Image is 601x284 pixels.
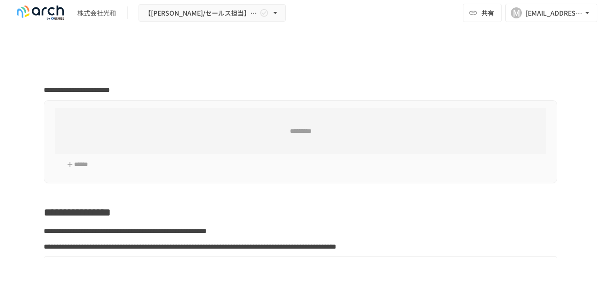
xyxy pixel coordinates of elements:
span: 共有 [481,8,494,18]
div: M [511,7,522,18]
button: 共有 [463,4,502,22]
div: [EMAIL_ADDRESS][DOMAIN_NAME] [526,7,583,19]
img: logo-default@2x-9cf2c760.svg [11,6,70,20]
button: M[EMAIL_ADDRESS][DOMAIN_NAME] [505,4,597,22]
div: 株式会社光和 [77,8,116,18]
span: 【[PERSON_NAME]/セールス担当】株式会社[PERSON_NAME]_初期設定サポート [144,7,258,19]
button: 【[PERSON_NAME]/セールス担当】株式会社[PERSON_NAME]_初期設定サポート [139,4,286,22]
